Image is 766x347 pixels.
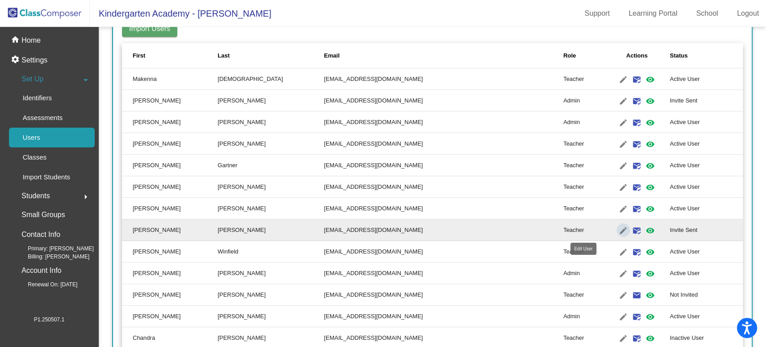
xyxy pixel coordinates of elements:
td: [EMAIL_ADDRESS][DOMAIN_NAME] [324,155,563,176]
a: Learning Portal [622,6,685,21]
mat-icon: mark_email_read [631,160,642,171]
td: Teacher [563,198,604,219]
mat-icon: visibility [645,268,656,279]
mat-icon: mark_email_read [631,247,642,258]
mat-icon: home [11,35,22,46]
span: Kindergarten Academy - [PERSON_NAME] [90,6,271,21]
mat-icon: edit [618,333,629,344]
td: [PERSON_NAME] [122,155,218,176]
td: Admin [563,262,604,284]
div: First [133,51,145,60]
mat-icon: visibility [645,96,656,107]
td: Teacher [563,219,604,241]
mat-icon: mark_email_read [631,333,642,344]
td: Teacher [563,155,604,176]
mat-icon: edit [618,96,629,107]
mat-icon: mark_email_read [631,117,642,128]
mat-icon: edit [618,247,629,258]
button: Import Users [122,21,178,37]
td: Active User [670,176,743,198]
td: [EMAIL_ADDRESS][DOMAIN_NAME] [324,68,563,90]
td: [PERSON_NAME] [218,306,324,327]
td: Teacher [563,284,604,306]
mat-icon: email [631,290,642,301]
mat-icon: visibility [645,225,656,236]
span: Students [22,190,50,202]
td: Invite Sent [670,219,743,241]
mat-icon: visibility [645,290,656,301]
td: [PERSON_NAME] [122,198,218,219]
mat-icon: mark_email_read [631,139,642,150]
a: Support [578,6,617,21]
mat-icon: visibility [645,311,656,322]
td: [PERSON_NAME] [122,176,218,198]
td: Teacher [563,241,604,262]
div: Last [218,51,324,60]
div: Status [670,51,732,60]
mat-icon: edit [618,160,629,171]
div: Role [563,51,604,60]
td: [DEMOGRAPHIC_DATA] [218,68,324,90]
div: First [133,51,218,60]
td: Admin [563,306,604,327]
th: Actions [604,43,670,68]
td: [PERSON_NAME] [218,90,324,111]
mat-icon: arrow_drop_down [80,75,91,85]
p: Home [22,35,41,46]
mat-icon: visibility [645,333,656,344]
td: Admin [563,90,604,111]
td: Admin [563,111,604,133]
mat-icon: mark_email_read [631,268,642,279]
mat-icon: edit [618,290,629,301]
a: School [689,6,725,21]
p: Account Info [22,264,61,277]
mat-icon: visibility [645,117,656,128]
mat-icon: visibility [645,160,656,171]
td: [EMAIL_ADDRESS][DOMAIN_NAME] [324,241,563,262]
mat-icon: mark_email_read [631,182,642,193]
td: [EMAIL_ADDRESS][DOMAIN_NAME] [324,90,563,111]
td: [EMAIL_ADDRESS][DOMAIN_NAME] [324,219,563,241]
p: Classes [22,152,46,163]
div: Email [324,51,340,60]
div: Role [563,51,576,60]
td: Teacher [563,68,604,90]
td: [EMAIL_ADDRESS][DOMAIN_NAME] [324,111,563,133]
td: Winfield [218,241,324,262]
div: Status [670,51,687,60]
p: Contact Info [22,228,60,241]
a: Logout [730,6,766,21]
span: Primary: [PERSON_NAME] [13,245,94,253]
td: [PERSON_NAME] [218,219,324,241]
mat-icon: mark_email_read [631,311,642,322]
p: Small Groups [22,209,65,221]
div: Email [324,51,563,60]
td: Invite Sent [670,90,743,111]
td: [PERSON_NAME] [218,284,324,306]
td: [PERSON_NAME] [122,111,218,133]
td: Active User [670,262,743,284]
p: Settings [22,55,48,66]
td: Active User [670,111,743,133]
td: [PERSON_NAME] [122,262,218,284]
mat-icon: visibility [645,247,656,258]
span: Set Up [22,73,44,85]
td: [PERSON_NAME] [122,90,218,111]
td: [PERSON_NAME] [122,284,218,306]
td: [EMAIL_ADDRESS][DOMAIN_NAME] [324,262,563,284]
p: Identifiers [22,93,52,103]
div: Last [218,51,230,60]
td: Active User [670,306,743,327]
td: [EMAIL_ADDRESS][DOMAIN_NAME] [324,133,563,155]
td: [PERSON_NAME] [218,198,324,219]
mat-icon: edit [618,74,629,85]
td: [PERSON_NAME] [122,133,218,155]
mat-icon: edit [618,117,629,128]
p: Import Students [22,172,70,182]
span: Renewal On: [DATE] [13,280,77,289]
td: [PERSON_NAME] [122,219,218,241]
td: [PERSON_NAME] [122,306,218,327]
mat-icon: settings [11,55,22,66]
mat-icon: visibility [645,182,656,193]
span: Import Users [129,25,171,32]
